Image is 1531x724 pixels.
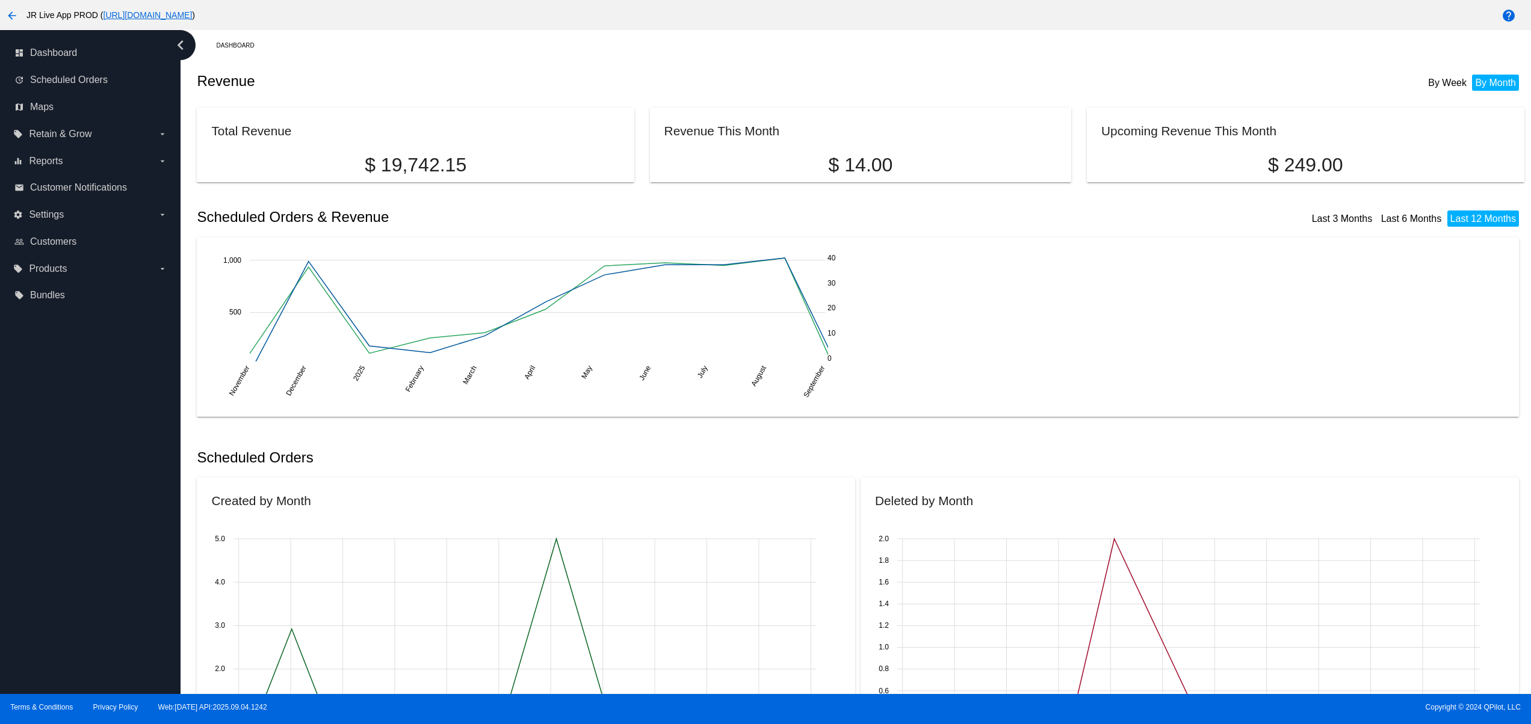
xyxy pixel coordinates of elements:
a: Last 6 Months [1381,213,1442,224]
text: 1,000 [223,256,241,264]
a: dashboard Dashboard [14,43,167,63]
text: 2.0 [879,535,889,543]
a: people_outline Customers [14,232,167,251]
i: local_offer [13,264,23,274]
text: 5.0 [215,535,226,543]
text: February [404,364,425,393]
span: Bundles [30,290,65,301]
i: arrow_drop_down [158,210,167,219]
h2: Scheduled Orders [197,449,861,466]
text: 1.0 [879,643,889,652]
a: [URL][DOMAIN_NAME] [104,10,193,20]
text: 1.6 [879,578,889,586]
a: Last 12 Months [1450,213,1516,224]
text: 30 [827,278,836,287]
a: Terms & Conditions [10,703,73,711]
p: $ 14.00 [664,154,1057,176]
text: 2.0 [215,665,226,673]
span: Customer Notifications [30,182,127,193]
text: December [285,364,309,397]
h2: Deleted by Month [875,494,973,508]
span: Copyright © 2024 QPilot, LLC [776,703,1521,711]
i: map [14,102,24,112]
span: Settings [29,209,64,220]
h2: Total Revenue [211,124,291,138]
mat-icon: arrow_back [5,8,19,23]
text: April [523,364,537,381]
text: May [580,364,594,380]
text: 1.4 [879,600,889,609]
h2: Revenue This Month [664,124,780,138]
a: Web:[DATE] API:2025.09.04.1242 [158,703,267,711]
i: email [14,183,24,192]
i: chevron_left [171,35,190,55]
text: September [802,364,827,399]
text: 3.0 [215,622,226,630]
i: dashboard [14,48,24,58]
span: Scheduled Orders [30,75,108,85]
i: arrow_drop_down [158,129,167,139]
li: By Month [1472,75,1519,91]
span: Retain & Grow [29,129,91,140]
text: 500 [229,308,241,316]
i: arrow_drop_down [158,264,167,274]
i: local_offer [14,290,24,300]
span: Dashboard [30,48,77,58]
a: email Customer Notifications [14,178,167,197]
text: 1.8 [879,556,889,565]
span: Products [29,263,67,274]
i: settings [13,210,23,219]
text: 4.0 [215,578,226,586]
h2: Upcoming Revenue This Month [1101,124,1276,138]
text: 1.2 [879,622,889,630]
span: Customers [30,236,76,247]
p: $ 249.00 [1101,154,1509,176]
a: map Maps [14,97,167,117]
a: Dashboard [216,36,265,55]
a: local_offer Bundles [14,286,167,305]
span: Reports [29,156,63,167]
text: 40 [827,253,836,262]
a: Privacy Policy [93,703,138,711]
text: June [638,364,653,382]
a: update Scheduled Orders [14,70,167,90]
text: 0.6 [879,687,889,695]
text: November [227,364,252,397]
text: 20 [827,304,836,312]
text: 10 [827,329,836,337]
i: arrow_drop_down [158,156,167,166]
a: Last 3 Months [1312,213,1373,224]
text: August [750,364,769,388]
li: By Week [1425,75,1470,91]
p: $ 19,742.15 [211,154,619,176]
text: 0 [827,354,832,362]
i: local_offer [13,129,23,139]
h2: Scheduled Orders & Revenue [197,209,861,225]
h2: Created by Month [211,494,311,508]
mat-icon: help [1502,8,1516,23]
i: equalizer [13,156,23,166]
span: Maps [30,102,54,112]
h2: Revenue [197,73,861,90]
span: JR Live App PROD ( ) [26,10,195,20]
i: people_outline [14,237,24,247]
i: update [14,75,24,85]
text: July [696,364,710,379]
text: 0.8 [879,665,889,673]
text: March [462,364,479,385]
text: 2025 [351,364,367,382]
